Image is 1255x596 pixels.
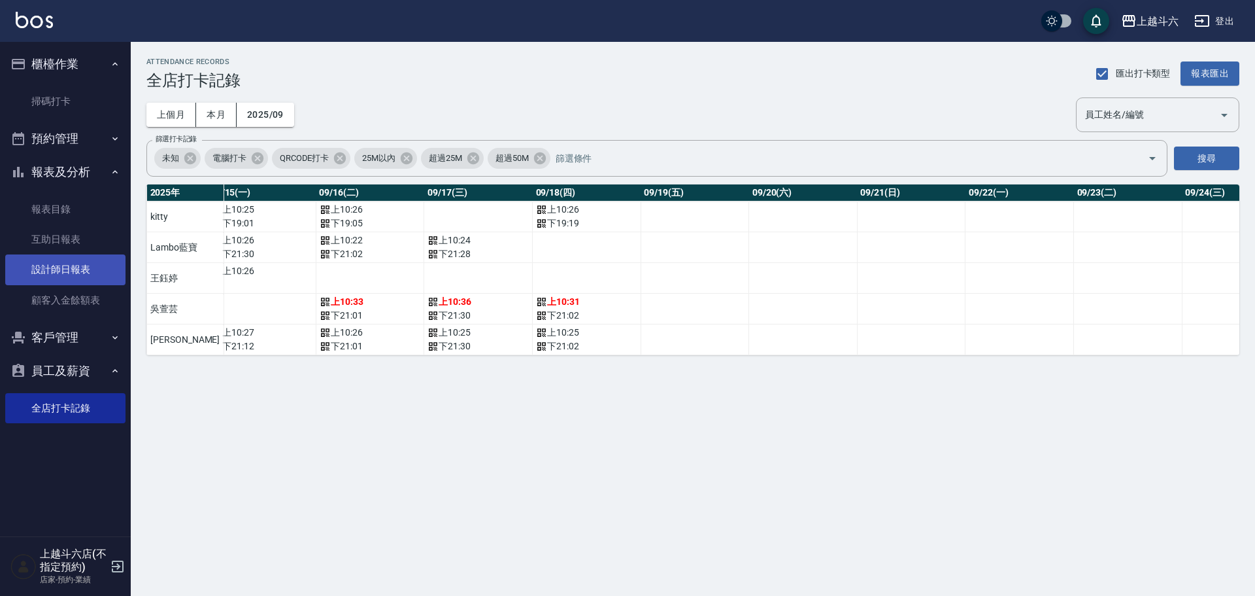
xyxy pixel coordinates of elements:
[488,148,550,169] div: 超過50M
[536,217,637,230] div: 下 19:19
[641,184,749,202] th: 09/19(五)
[488,152,537,165] span: 超過50M
[146,263,223,294] td: 王鈺婷
[208,184,316,202] th: 09/15(一)
[536,203,637,217] div: 上 10:26
[5,321,125,355] button: 客戶管理
[146,71,241,90] h3: 全店打卡記錄
[1214,105,1235,126] button: Open
[211,234,312,247] div: 上 10:26
[421,152,470,165] span: 超過25M
[146,232,223,263] td: Lambo藍寶
[5,122,125,156] button: 預約管理
[320,217,421,230] div: 下 19:05
[154,148,201,169] div: 未知
[272,152,337,165] span: QRCODE打卡
[40,548,107,574] h5: 上越斗六店(不指定預約)
[552,147,1125,170] input: 篩選條件
[421,148,484,169] div: 超過25M
[272,148,351,169] div: QRCODE打卡
[5,47,125,81] button: 櫃檯作業
[1137,13,1179,29] div: 上越斗六
[320,203,421,217] div: 上 10:26
[146,103,196,127] button: 上個月
[10,553,37,580] img: Person
[320,309,421,323] div: 下 21:01
[5,194,125,224] a: 報表目錄
[536,340,637,353] div: 下 21:02
[427,247,529,261] div: 下 21:28
[40,574,107,586] p: 店家-預約-業績
[965,184,1074,202] th: 09/22(一)
[146,58,241,66] h2: ATTENDANCE RECORDS
[1074,184,1182,202] th: 09/23(二)
[1142,148,1163,169] button: Open
[427,340,529,353] div: 下 21:30
[156,134,197,144] label: 篩選打卡記錄
[211,203,312,217] div: 上 10:25
[146,324,223,355] td: [PERSON_NAME]
[146,184,223,202] th: 2025 年
[5,86,125,116] a: 掃碼打卡
[536,295,637,309] div: 上 10:31
[211,264,312,278] div: 上 10:26
[196,103,237,127] button: 本月
[320,247,421,261] div: 下 21:02
[5,155,125,189] button: 報表及分析
[1180,61,1239,86] button: 報表匯出
[533,184,641,202] th: 09/18(四)
[1116,67,1171,80] span: 匯出打卡類型
[211,217,312,230] div: 下 19:01
[205,148,268,169] div: 電腦打卡
[320,295,421,309] div: 上 10:33
[536,326,637,340] div: 上 10:25
[146,202,223,232] td: kitty
[427,309,529,323] div: 下 21:30
[1174,147,1239,171] button: 搜尋
[1116,8,1184,35] button: 上越斗六
[5,393,125,423] a: 全店打卡記錄
[427,295,529,309] div: 上 10:36
[427,234,529,247] div: 上 10:24
[857,184,965,202] th: 09/21(日)
[1083,8,1109,34] button: save
[354,152,403,165] span: 25M以內
[536,309,637,323] div: 下 21:02
[5,254,125,285] a: 設計師日報表
[5,354,125,388] button: 員工及薪資
[424,184,533,202] th: 09/17(三)
[427,326,529,340] div: 上 10:25
[16,12,53,28] img: Logo
[237,103,294,127] button: 2025/09
[316,184,424,202] th: 09/16(二)
[146,294,223,324] td: 吳萱芸
[1189,9,1239,33] button: 登出
[749,184,858,202] th: 09/20(六)
[320,234,421,247] div: 上 10:22
[5,224,125,254] a: 互助日報表
[5,285,125,315] a: 顧客入金餘額表
[211,340,312,353] div: 下 21:12
[205,152,254,165] span: 電腦打卡
[354,148,417,169] div: 25M以內
[320,326,421,340] div: 上 10:26
[211,326,312,340] div: 上 10:27
[211,247,312,261] div: 下 21:30
[154,152,187,165] span: 未知
[320,340,421,353] div: 下 21:01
